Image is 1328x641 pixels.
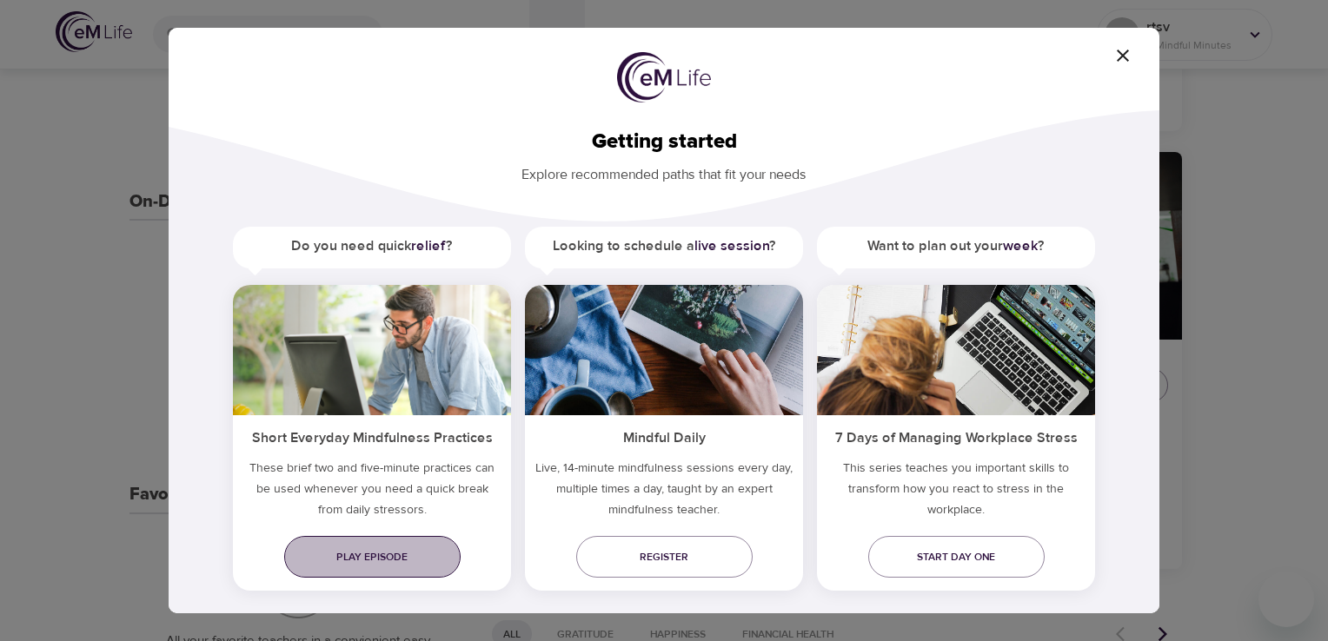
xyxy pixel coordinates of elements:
p: Explore recommended paths that fit your needs [196,155,1132,185]
h5: These brief two and five-minute practices can be used whenever you need a quick break from daily ... [233,458,511,527]
h5: Looking to schedule a ? [525,227,803,266]
a: Play episode [284,536,461,578]
span: Start day one [882,548,1031,566]
img: ims [525,285,803,415]
img: ims [233,285,511,415]
span: Register [590,548,739,566]
a: Register [576,536,753,578]
h5: Short Everyday Mindfulness Practices [233,415,511,458]
a: Start day one [868,536,1045,578]
h5: Do you need quick ? [233,227,511,266]
h2: Getting started [196,129,1132,155]
img: logo [617,52,711,102]
a: relief [411,237,446,254]
h5: 7 Days of Managing Workplace Stress [817,415,1095,458]
span: Play episode [298,548,447,566]
a: live session [694,237,769,254]
p: Live, 14-minute mindfulness sessions every day, multiple times a day, taught by an expert mindful... [525,458,803,527]
img: ims [817,285,1095,415]
p: This series teaches you important skills to transform how you react to stress in the workplace. [817,458,1095,527]
h5: Mindful Daily [525,415,803,458]
h5: Want to plan out your ? [817,227,1095,266]
a: week [1003,237,1038,254]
